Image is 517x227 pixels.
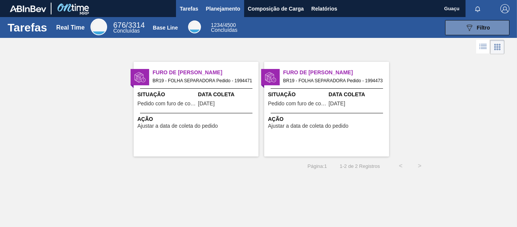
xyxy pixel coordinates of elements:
img: TNhmsLtSVTkK8tSr43FrP2fwEKptu5GPRR3wAAAABJRU5ErkJggg== [10,5,46,12]
span: Furo de Coleta [283,69,389,77]
span: Pedido com furo de coleta [268,101,327,106]
img: status [265,72,276,83]
button: > [410,157,429,175]
span: 1 - 2 de 2 Registros [338,163,380,169]
span: 1234 [211,22,223,28]
span: Planejamento [206,4,240,13]
span: Situação [137,91,196,99]
span: BR19 - FOLHA SEPARADORA Pedido - 1994471 [153,77,252,85]
div: Base Line [153,25,178,31]
button: < [391,157,410,175]
span: Ajustar a data de coleta do pedido [137,123,218,129]
img: Logout [500,4,509,13]
div: Real Time [113,22,145,33]
button: Filtro [445,20,509,35]
span: Relatórios [311,4,337,13]
span: 26/08/2025 [198,101,215,106]
div: Base Line [188,20,201,33]
span: Furo de Coleta [153,69,258,77]
span: Tarefas [180,4,198,13]
span: 21/08/2025 [329,101,345,106]
div: Visão em Cards [490,40,505,54]
span: / 3314 [113,21,145,29]
span: Filtro [477,25,490,31]
div: Base Line [211,23,237,33]
span: Concluídas [211,27,237,33]
span: Ação [268,115,387,123]
span: Composição de Carga [248,4,304,13]
span: 676 [113,21,126,29]
span: Página : 1 [308,163,327,169]
span: Situação [268,91,327,99]
span: / 4500 [211,22,236,28]
span: Data Coleta [329,91,387,99]
div: Real Time [56,24,84,31]
div: Real Time [90,19,107,35]
span: Data Coleta [198,91,257,99]
button: Notificações [466,3,490,14]
img: status [134,72,146,83]
span: Ação [137,115,257,123]
h1: Tarefas [8,23,47,32]
span: BR19 - FOLHA SEPARADORA Pedido - 1994473 [283,77,383,85]
span: Concluídas [113,28,140,34]
div: Visão em Lista [476,40,490,54]
span: Pedido com furo de coleta [137,101,196,106]
span: Ajustar a data de coleta do pedido [268,123,349,129]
